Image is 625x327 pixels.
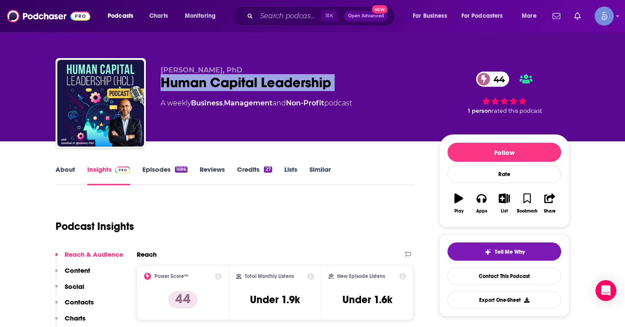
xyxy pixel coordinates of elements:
span: , [223,99,224,107]
button: open menu [407,9,458,23]
div: Bookmark [517,209,537,214]
span: ⌘ K [321,10,337,22]
button: open menu [179,9,227,23]
span: New [372,5,388,13]
div: Share [544,209,556,214]
a: Show notifications dropdown [549,9,564,23]
button: Open AdvancedNew [344,11,388,21]
a: Lists [284,165,297,185]
button: Share [539,188,561,219]
span: [PERSON_NAME], PhD [161,66,242,74]
span: 1 person [468,108,492,114]
span: More [522,10,536,22]
div: Play [454,209,464,214]
a: Episodes1686 [142,165,187,185]
a: Contact This Podcast [447,268,561,284]
img: Podchaser - Follow, Share and Rate Podcasts [7,8,90,24]
span: For Business [413,10,447,22]
a: 44 [476,72,509,87]
input: Search podcasts, credits, & more... [257,9,321,23]
a: Business [191,99,223,107]
span: Charts [149,10,168,22]
a: Show notifications dropdown [571,9,584,23]
button: Social [55,282,84,298]
p: Contacts [65,298,94,306]
a: InsightsPodchaser Pro [87,165,130,185]
h3: Under 1.6k [342,293,392,306]
button: Follow [447,143,561,162]
h3: Under 1.9k [250,293,300,306]
div: Apps [476,209,487,214]
p: Content [65,266,90,275]
button: Export One-Sheet [447,291,561,308]
button: open menu [456,9,516,23]
span: rated this podcast [492,108,542,114]
div: A weekly podcast [161,98,352,108]
span: For Podcasters [461,10,503,22]
h2: Reach [137,250,157,258]
div: 44 1 personrated this podcast [439,66,569,120]
div: List [501,209,508,214]
a: Credits27 [237,165,272,185]
button: Show profile menu [595,7,614,26]
span: Monitoring [185,10,216,22]
span: and [273,99,286,107]
div: Open Intercom Messenger [595,280,616,301]
div: 27 [264,167,272,173]
h1: Podcast Insights [56,220,134,233]
span: Logged in as Spiral5-G1 [595,7,614,26]
p: Charts [65,314,86,322]
button: Content [55,266,90,282]
button: Bookmark [516,188,538,219]
h2: Total Monthly Listens [245,273,294,279]
a: Reviews [200,165,225,185]
img: Human Capital Leadership [57,60,144,147]
h2: New Episode Listens [337,273,385,279]
button: List [493,188,516,219]
a: About [56,165,75,185]
p: Reach & Audience [65,250,123,258]
p: Social [65,282,84,291]
div: Rate [447,165,561,183]
p: 44 [168,291,197,308]
span: 44 [485,72,509,87]
a: Similar [309,165,331,185]
button: tell me why sparkleTell Me Why [447,242,561,261]
div: Search podcasts, credits, & more... [241,6,404,26]
img: User Profile [595,7,614,26]
img: tell me why sparkle [484,249,491,255]
span: Open Advanced [348,14,384,18]
button: Apps [470,188,493,219]
a: Charts [144,9,173,23]
button: Play [447,188,470,219]
span: Tell Me Why [495,249,525,255]
a: Non-Profit [286,99,324,107]
button: Reach & Audience [55,250,123,266]
button: open menu [102,9,145,23]
div: 1686 [175,167,187,173]
h2: Power Score™ [155,273,188,279]
button: open menu [516,9,547,23]
img: Podchaser Pro [115,167,130,173]
a: Management [224,99,273,107]
button: Contacts [55,298,94,314]
span: Podcasts [108,10,133,22]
